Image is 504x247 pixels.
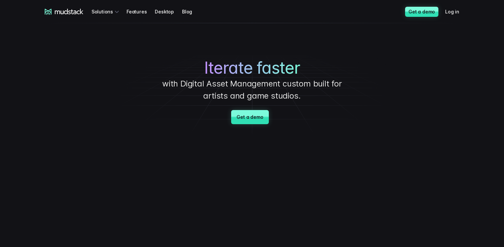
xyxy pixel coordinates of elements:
a: Features [127,5,155,18]
a: Desktop [155,5,182,18]
span: Iterate faster [204,58,300,78]
a: Blog [182,5,200,18]
div: Solutions [92,5,121,18]
a: Get a demo [405,7,438,17]
a: mudstack logo [45,9,83,15]
a: Log in [445,5,467,18]
a: Get a demo [231,110,268,124]
p: with Digital Asset Management custom built for artists and game studios. [151,78,353,102]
